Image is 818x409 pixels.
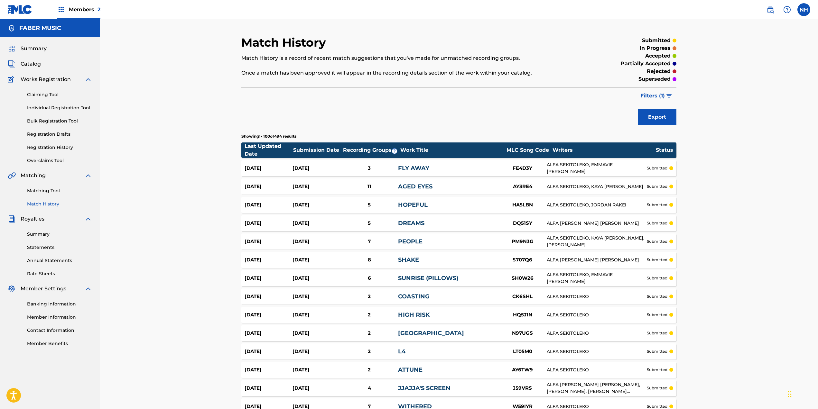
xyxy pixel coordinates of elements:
img: Works Registration [8,76,16,83]
a: Matching Tool [27,187,92,194]
a: ATTUNE [398,366,423,373]
div: 2 [340,348,398,355]
span: Members [69,6,100,13]
div: [DATE] [293,330,340,337]
div: [DATE] [293,366,340,374]
span: Royalties [21,215,44,223]
div: 8 [340,256,398,264]
span: 2 [98,6,100,13]
div: [DATE] [245,366,293,374]
h5: FABER MUSIC [19,24,61,32]
div: 3 [340,165,398,172]
span: Catalog [21,60,41,68]
img: Catalog [8,60,15,68]
p: Once a match has been approved it will appear in the recording details section of the work within... [241,69,576,77]
img: expand [84,172,92,179]
p: submitted [647,349,667,354]
a: L4 [398,348,405,355]
div: AY3RE4 [498,183,547,190]
div: Writers [553,146,655,154]
p: accepted [645,52,671,60]
div: Help [781,3,794,16]
div: CK6SHL [498,293,547,300]
a: Annual Statements [27,257,92,264]
a: CatalogCatalog [8,60,41,68]
p: submitted [647,385,667,391]
div: [DATE] [293,385,340,392]
p: submitted [647,257,667,263]
a: Contact Information [27,327,92,334]
div: [DATE] [293,201,340,209]
div: [DATE] [293,165,340,172]
a: FLY AWAY [398,165,429,172]
a: SUNRISE (PILLOWS) [398,275,458,282]
div: 2 [340,311,398,319]
div: User Menu [797,3,810,16]
div: [DATE] [245,293,293,300]
div: MLC Song Code [504,146,552,154]
div: ALFA SEKITOLEKO, KAYA [PERSON_NAME] [547,183,647,190]
div: [DATE] [245,256,293,264]
div: J59VRS [498,385,547,392]
div: Drag [788,385,792,404]
p: submitted [647,184,667,189]
div: ALFA [PERSON_NAME] [PERSON_NAME], [PERSON_NAME], [PERSON_NAME] [PERSON_NAME] [547,381,647,395]
div: ALFA SEKITOLEKO, EMMAVIE [PERSON_NAME] [547,271,647,285]
img: MLC Logo [8,5,33,14]
span: Works Registration [21,76,71,83]
a: COASTING [398,293,430,300]
a: Member Information [27,314,92,321]
div: ALFA SEKITOLEKO [547,330,647,337]
div: [DATE] [245,201,293,209]
a: SummarySummary [8,45,47,52]
div: [DATE] [293,256,340,264]
div: ALFA [PERSON_NAME] [PERSON_NAME] [547,257,647,263]
p: partially accepted [621,60,671,68]
a: Member Benefits [27,340,92,347]
a: Statements [27,244,92,251]
span: Member Settings [21,285,66,293]
img: expand [84,285,92,293]
img: Summary [8,45,15,52]
iframe: Resource Center [800,286,818,337]
p: submitted [647,202,667,208]
a: Claiming Tool [27,91,92,98]
div: [DATE] [245,275,293,282]
div: Status [656,146,673,154]
div: [DATE] [245,183,293,190]
p: submitted [642,37,671,44]
div: [DATE] [293,348,340,355]
a: [GEOGRAPHIC_DATA] [398,330,464,337]
a: HOPEFUL [398,201,428,208]
p: Showing 1 - 100 of 494 results [241,133,296,139]
div: LT05M0 [498,348,547,355]
p: submitted [647,275,667,281]
a: DREAMS [398,220,424,227]
img: search [767,6,774,14]
img: Royalties [8,215,15,223]
div: 2 [340,366,398,374]
a: Individual Registration Tool [27,105,92,111]
div: ALFA SEKITOLEKO, KAYA [PERSON_NAME], [PERSON_NAME] [547,235,647,248]
p: submitted [647,312,667,318]
p: submitted [647,165,667,171]
div: ALFA SEKITOLEKO [547,293,647,300]
div: ALFA [PERSON_NAME] [PERSON_NAME] [547,220,647,227]
a: JJAJJA'S SCREEN [398,385,451,392]
a: HIGH RISK [398,311,430,318]
div: [DATE] [293,238,340,245]
p: submitted [647,294,667,299]
a: Banking Information [27,301,92,307]
div: [DATE] [293,311,340,319]
span: Summary [21,45,47,52]
div: [DATE] [245,220,293,227]
div: [DATE] [293,220,340,227]
div: S707Q6 [498,256,547,264]
a: Rate Sheets [27,270,92,277]
div: [DATE] [245,330,293,337]
span: ? [392,149,397,154]
div: [DATE] [293,183,340,190]
div: 5 [340,220,398,227]
div: ALFA SEKITOLEKO, JORDAN RAKEI [547,202,647,208]
a: Summary [27,231,92,238]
